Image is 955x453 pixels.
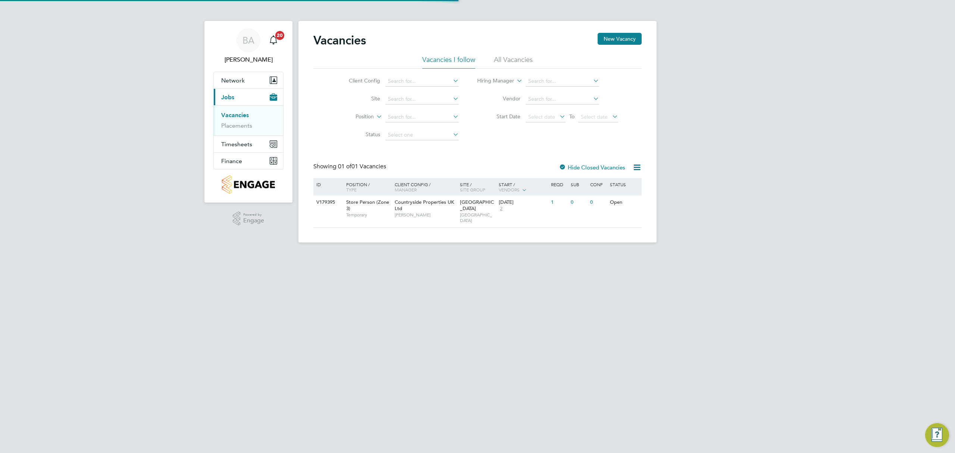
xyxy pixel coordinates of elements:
[266,28,281,52] a: 20
[528,113,555,120] span: Select date
[598,33,642,45] button: New Vacancy
[559,164,625,171] label: Hide Closed Vacancies
[385,76,459,87] input: Search for...
[214,105,283,135] div: Jobs
[549,196,569,209] div: 1
[497,178,549,197] div: Start /
[214,153,283,169] button: Finance
[341,178,393,196] div: Position /
[477,113,520,120] label: Start Date
[569,178,588,191] div: Sub
[346,199,389,212] span: Store Person (Zone 3)
[499,199,547,206] div: [DATE]
[337,95,380,102] label: Site
[422,55,475,69] li: Vacancies I follow
[460,199,494,212] span: [GEOGRAPHIC_DATA]
[243,218,264,224] span: Engage
[338,163,386,170] span: 01 Vacancies
[385,130,459,140] input: Select one
[385,112,459,122] input: Search for...
[233,212,264,226] a: Powered byEngage
[581,113,608,120] span: Select date
[385,94,459,104] input: Search for...
[213,55,284,64] span: Brandon Arnold
[221,141,252,148] span: Timesheets
[221,157,242,165] span: Finance
[608,196,641,209] div: Open
[214,89,283,105] button: Jobs
[395,187,417,193] span: Manager
[460,212,495,224] span: [GEOGRAPHIC_DATA]
[337,131,380,138] label: Status
[221,112,249,119] a: Vacancies
[499,206,504,212] span: 2
[608,178,641,191] div: Status
[526,94,599,104] input: Search for...
[314,178,341,191] div: ID
[499,187,520,193] span: Vendors
[242,35,254,45] span: BA
[338,163,351,170] span: 01 of
[494,55,533,69] li: All Vacancies
[477,95,520,102] label: Vendor
[346,212,391,218] span: Temporary
[458,178,497,196] div: Site /
[395,199,454,212] span: Countryside Properties UK Ltd
[221,122,252,129] a: Placements
[313,163,388,171] div: Showing
[549,178,569,191] div: Reqd
[460,187,485,193] span: Site Group
[588,178,608,191] div: Conf
[346,187,357,193] span: Type
[337,77,380,84] label: Client Config
[395,212,456,218] span: [PERSON_NAME]
[331,113,374,121] label: Position
[471,77,514,85] label: Hiring Manager
[588,196,608,209] div: 0
[526,76,599,87] input: Search for...
[925,423,949,447] button: Engage Resource Center
[314,196,341,209] div: V179395
[393,178,458,196] div: Client Config /
[214,136,283,152] button: Timesheets
[213,175,284,194] a: Go to home page
[222,175,275,194] img: countryside-properties-logo-retina.png
[214,72,283,88] button: Network
[313,33,366,48] h2: Vacancies
[221,94,234,101] span: Jobs
[569,196,588,209] div: 0
[243,212,264,218] span: Powered by
[221,77,245,84] span: Network
[567,112,577,121] span: To
[213,28,284,64] a: BA[PERSON_NAME]
[275,31,284,40] span: 20
[204,21,292,203] nav: Main navigation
